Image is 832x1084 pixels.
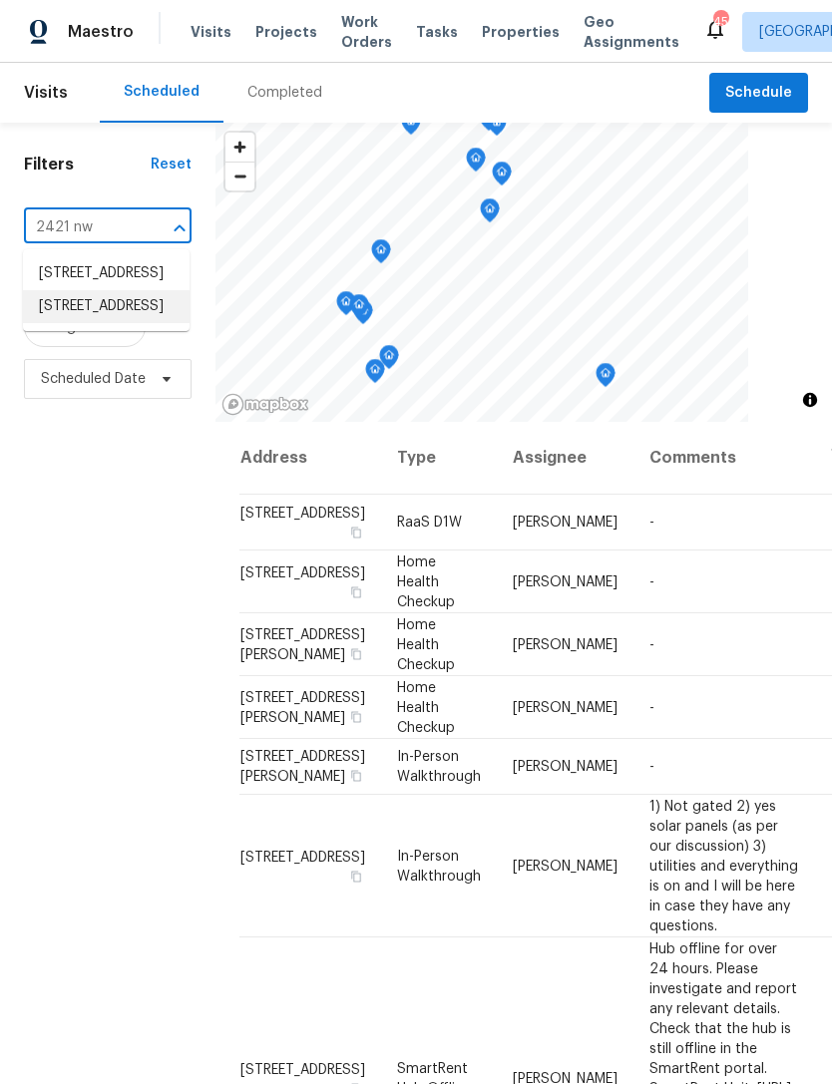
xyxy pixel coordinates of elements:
th: Assignee [497,422,633,495]
button: Copy Address [347,707,365,725]
span: Tasks [416,25,458,39]
span: Visits [24,71,68,115]
span: - [649,700,654,714]
div: Map marker [487,112,507,143]
span: - [649,760,654,774]
span: Projects [255,22,317,42]
div: Map marker [492,162,512,192]
div: Map marker [349,294,369,325]
button: Toggle attribution [798,388,822,412]
th: Address [239,422,381,495]
span: Work Orders [341,12,392,52]
span: - [649,516,654,530]
span: Schedule [725,81,792,106]
h1: Filters [24,155,151,175]
span: Zoom out [225,163,254,190]
span: [STREET_ADDRESS] [240,850,365,864]
span: [PERSON_NAME] [513,700,618,714]
span: Scheduled Date [41,369,146,389]
div: Scheduled [124,82,200,102]
button: Zoom in [225,133,254,162]
span: [STREET_ADDRESS][PERSON_NAME] [240,750,365,784]
span: [PERSON_NAME] [513,760,618,774]
span: [PERSON_NAME] [513,859,618,873]
div: Map marker [466,148,486,179]
li: [STREET_ADDRESS] [23,257,190,290]
span: RaaS D1W [397,516,462,530]
a: Mapbox homepage [221,393,309,416]
button: Schedule [709,73,808,114]
span: 1) Not gated 2) yes solar panels (as per our discussion) 3) utilities and everything is on and I ... [649,799,798,932]
span: [STREET_ADDRESS] [240,507,365,521]
span: Visits [191,22,231,42]
th: Comments [633,422,815,495]
canvas: Map [215,123,748,422]
span: Home Health Checkup [397,680,455,734]
span: [PERSON_NAME] [513,637,618,651]
div: 45 [713,12,727,32]
th: Type [381,422,497,495]
button: Copy Address [347,644,365,662]
button: Copy Address [347,867,365,885]
button: Close [166,214,194,242]
span: [STREET_ADDRESS] [240,1062,365,1076]
span: [STREET_ADDRESS][PERSON_NAME] [240,627,365,661]
span: - [649,637,654,651]
div: Map marker [371,239,391,270]
span: Maestro [68,22,134,42]
div: Map marker [365,359,385,390]
span: [STREET_ADDRESS] [240,565,365,579]
div: Map marker [480,198,500,229]
button: Zoom out [225,162,254,190]
span: - [649,574,654,588]
div: Map marker [379,345,399,376]
div: Map marker [336,291,356,322]
div: Map marker [596,363,616,394]
input: Search for an address... [24,212,136,243]
div: Reset [151,155,192,175]
span: In-Person Walkthrough [397,849,481,883]
button: Copy Address [347,582,365,600]
span: In-Person Walkthrough [397,750,481,784]
span: [PERSON_NAME] [513,574,618,588]
button: Copy Address [347,767,365,785]
div: Completed [247,83,322,103]
span: Toggle attribution [804,389,816,411]
span: Properties [482,22,560,42]
div: Map marker [401,111,421,142]
li: [STREET_ADDRESS] [23,290,190,323]
span: Home Health Checkup [397,617,455,671]
span: Geo Assignments [584,12,679,52]
span: [STREET_ADDRESS][PERSON_NAME] [240,690,365,724]
button: Copy Address [347,524,365,542]
span: Home Health Checkup [397,554,455,608]
span: [PERSON_NAME] [513,516,618,530]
